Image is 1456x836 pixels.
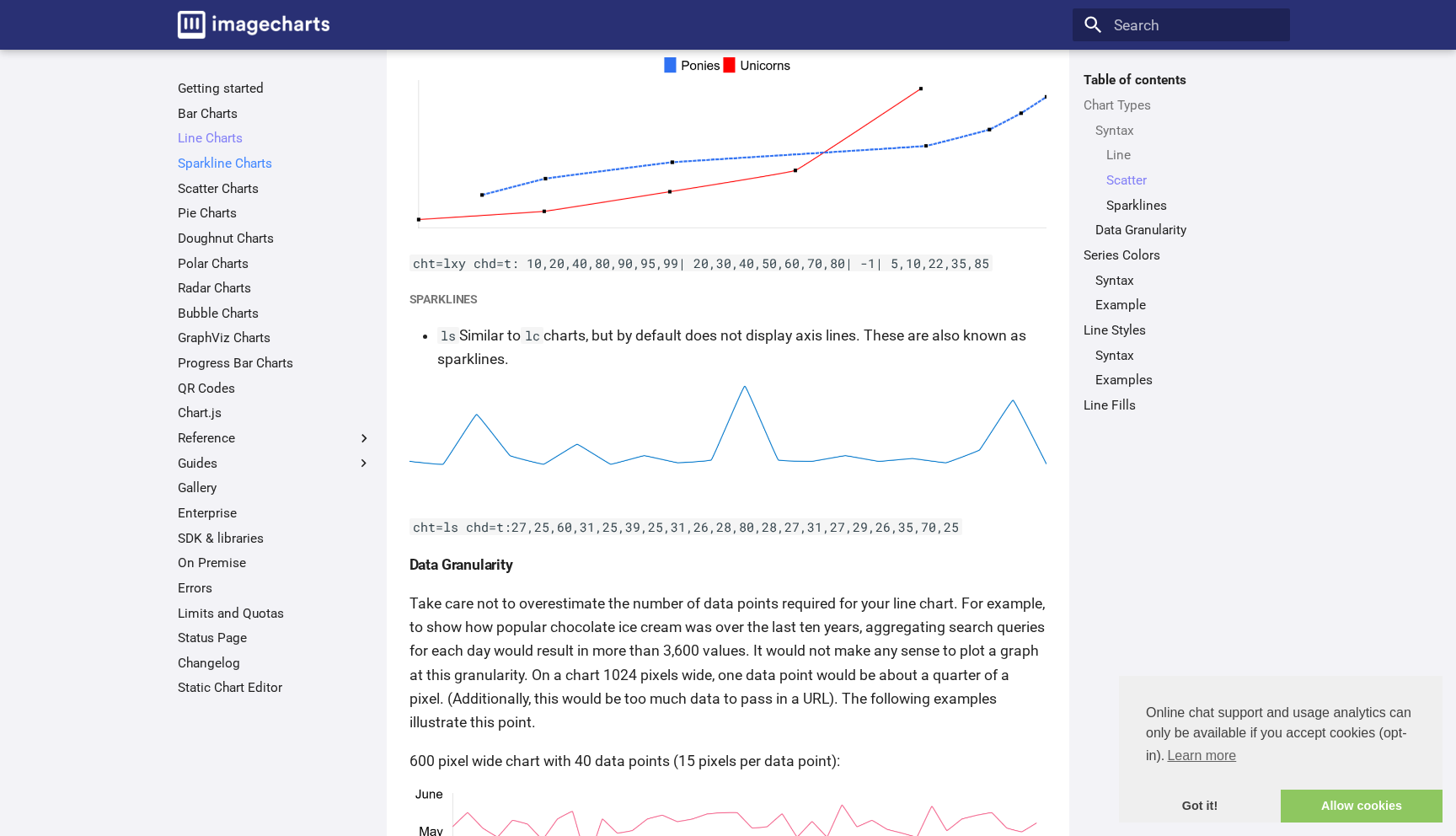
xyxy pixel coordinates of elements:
a: Progress Bar Charts [178,355,372,372]
label: Table of contents [1073,72,1289,88]
code: cht=ls chd=t:27,25,60,31,25,39,25,31,26,28,80,28,27,31,27,29,26,35,70,25 [409,518,963,535]
a: Enterprise [178,505,372,522]
a: Static Chart Editor [178,679,372,696]
a: Example [1095,297,1279,313]
a: Bubble Charts [178,305,372,322]
a: Syntax [1095,347,1279,364]
a: Pie Charts [178,205,372,222]
img: chart [409,386,1047,500]
a: GraphViz Charts [178,330,372,346]
a: Changelog [178,655,372,672]
a: Line Charts [178,130,372,147]
a: On Premise [178,555,372,571]
a: Sparkline Charts [178,155,372,172]
a: Status Page [178,630,372,646]
a: Line Styles [1084,322,1278,339]
a: Getting started [178,80,372,97]
input: Search [1073,8,1289,42]
label: Guides [178,455,372,472]
a: Scatter [1106,172,1279,189]
label: Reference [178,430,372,447]
nav: Syntax [1095,147,1279,213]
li: Similar to charts, but by default does not display axis lines. These are also known as sparklines. [437,324,1047,371]
code: cht=lxy chd=t: 10,20,40,80,90,95,99| 20,30,40,50,60,70,80| -1| 5,10,22,35,85 [409,255,993,271]
a: SDK & libraries [178,530,372,547]
a: dismiss cookie message [1119,790,1281,823]
a: Image-Charts documentation [170,3,337,46]
img: chart [409,54,1047,236]
a: Gallery [178,480,372,496]
a: Syntax [1095,272,1279,289]
div: cookieconsent [1119,676,1443,823]
a: Line [1106,147,1279,163]
nav: Series Colors [1084,272,1278,314]
a: learn more about cookies [1164,743,1239,769]
a: Line Fills [1084,397,1278,414]
h4: Data Granularity [409,553,1047,576]
a: Chart Types [1084,97,1278,114]
a: Errors [178,580,372,597]
a: Syntax [1095,122,1279,139]
a: QR Codes [178,380,372,397]
a: Chart.js [178,405,372,421]
a: Sparklines [1106,197,1279,214]
a: Bar Charts [178,105,372,122]
nav: Line Styles [1084,347,1278,389]
code: lc [521,327,543,344]
p: 600 pixel wide chart with 40 data points (15 pixels per data point): [409,749,1047,773]
p: Take care not to overestimate the number of data points required for your line chart. For example... [409,592,1047,734]
code: ls [437,327,460,344]
h5: Sparklines [409,290,1047,309]
a: Doughnut Charts [178,230,372,247]
img: logo [178,11,329,39]
a: Series Colors [1084,247,1278,264]
a: Polar Charts [178,255,372,272]
a: Limits and Quotas [178,605,372,622]
span: Online chat support and usage analytics can only be available if you accept cookies (opt-in). [1146,703,1416,769]
nav: Table of contents [1073,72,1289,413]
a: Radar Charts [178,280,372,297]
a: Data Granularity [1095,222,1279,238]
a: Scatter Charts [178,180,372,197]
nav: Chart Types [1084,122,1278,239]
a: allow cookies [1281,790,1443,823]
a: Examples [1095,372,1279,389]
